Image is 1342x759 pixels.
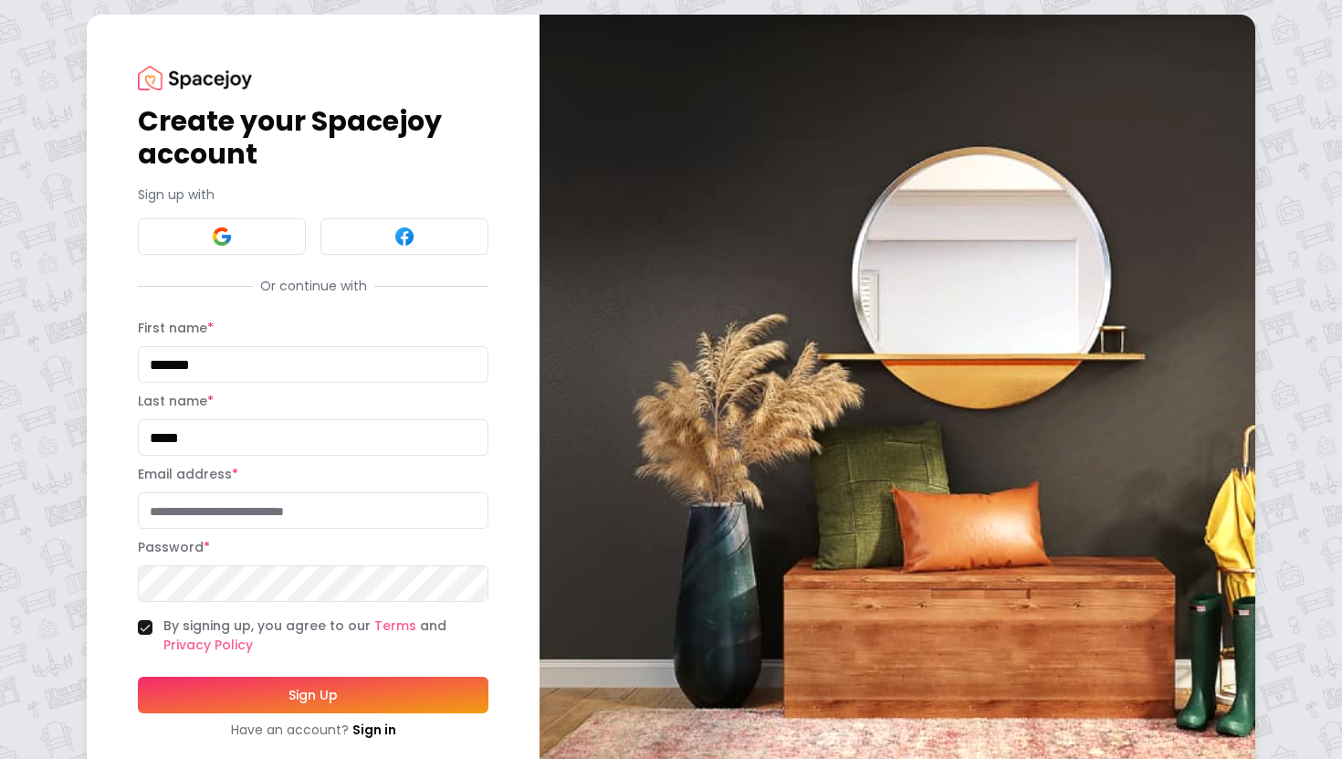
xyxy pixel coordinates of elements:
label: Last name [138,392,214,410]
a: Terms [374,617,416,635]
img: Facebook signin [393,226,415,248]
label: By signing up, you agree to our and [163,617,488,655]
label: First name [138,319,214,337]
label: Password [138,538,210,556]
span: Or continue with [253,277,374,295]
p: Sign up with [138,185,488,204]
img: Google signin [211,226,233,248]
label: Email address [138,465,238,483]
a: Sign in [352,721,396,739]
img: Spacejoy Logo [138,66,252,90]
div: Have an account? [138,721,488,739]
button: Sign Up [138,677,488,713]
h1: Create your Spacejoy account [138,105,488,171]
a: Privacy Policy [163,636,253,654]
